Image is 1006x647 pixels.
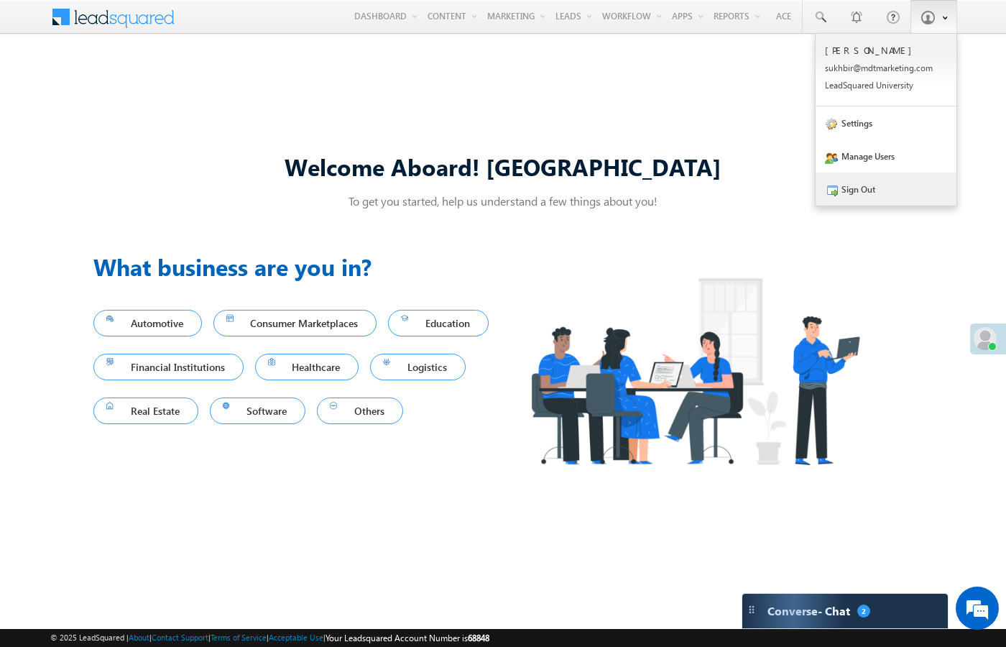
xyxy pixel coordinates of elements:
[268,357,346,377] span: Healthcare
[226,313,364,333] span: Consumer Marketplaces
[816,106,956,139] a: Settings
[825,80,947,91] p: LeadS quare d Unive rsity
[326,633,489,643] span: Your Leadsquared Account Number is
[816,139,956,173] a: Manage Users
[93,193,913,208] p: To get you started, help us understand a few things about you!
[503,249,887,493] img: Industry.png
[50,631,489,645] span: © 2025 LeadSquared | | | | |
[825,63,947,73] p: sukhb ir@md tmark eting .com
[152,633,208,642] a: Contact Support
[401,313,476,333] span: Education
[468,633,489,643] span: 68848
[106,357,231,377] span: Financial Institutions
[816,34,956,106] a: [PERSON_NAME] sukhbir@mdtmarketing.com LeadSquared University
[816,173,956,206] a: Sign Out
[746,604,757,615] img: carter-drag
[383,357,453,377] span: Logistics
[857,605,870,618] span: 2
[825,44,947,56] p: [PERSON_NAME]
[93,249,503,284] h3: What business are you in?
[330,401,390,421] span: Others
[93,151,913,182] div: Welcome Aboard! [GEOGRAPHIC_DATA]
[269,633,323,642] a: Acceptable Use
[129,633,149,642] a: About
[106,313,189,333] span: Automotive
[223,401,293,421] span: Software
[211,633,267,642] a: Terms of Service
[106,401,185,421] span: Real Estate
